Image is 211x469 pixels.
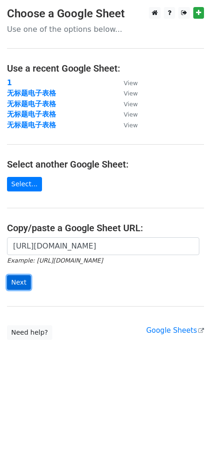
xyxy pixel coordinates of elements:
h3: Choose a Google Sheet [7,7,204,21]
h4: Copy/paste a Google Sheet URL: [7,222,204,234]
a: 无标题电子表格 [7,100,56,108]
small: View [124,122,138,129]
a: 无标题电子表格 [7,121,56,129]
small: View [124,101,138,108]
a: 无标题电子表格 [7,110,56,118]
small: Example: [URL][DOMAIN_NAME] [7,257,103,264]
a: View [114,121,138,129]
h4: Use a recent Google Sheet: [7,63,204,74]
small: View [124,80,138,87]
small: View [124,90,138,97]
a: View [114,100,138,108]
h4: Select another Google Sheet: [7,159,204,170]
small: View [124,111,138,118]
a: View [114,79,138,87]
a: View [114,110,138,118]
a: Select... [7,177,42,191]
input: Paste your Google Sheet URL here [7,237,199,255]
a: View [114,89,138,97]
a: Google Sheets [146,326,204,335]
a: Need help? [7,325,52,340]
a: 无标题电子表格 [7,89,56,97]
p: Use one of the options below... [7,24,204,34]
input: Next [7,275,31,290]
a: 1 [7,79,12,87]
